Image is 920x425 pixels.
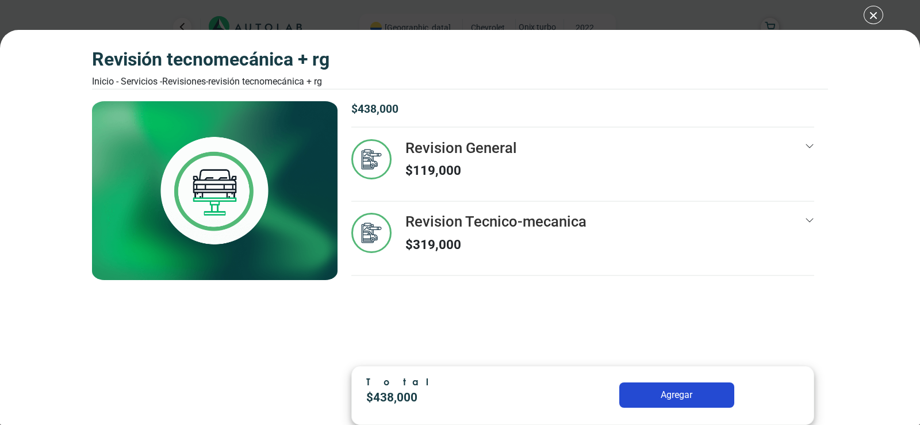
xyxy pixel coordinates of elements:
[405,213,586,231] h3: Revision Tecnico-mecanica
[366,389,536,407] p: $ 438,000
[366,376,444,387] span: Total
[405,235,586,255] p: $ 319,000
[405,139,517,157] h3: Revision General
[405,161,517,181] p: $ 119,000
[92,75,329,89] div: Inicio - Servicios - Revisiones -
[351,101,814,118] p: $ 438,000
[92,48,329,70] h3: Revisión Tecnomecánica + rg
[619,382,734,408] button: Agregar
[351,213,392,253] img: default_service_icon.svg
[208,76,322,87] font: Revisión Tecnomecánica + rg
[351,139,392,179] img: revision_general-v3.svg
